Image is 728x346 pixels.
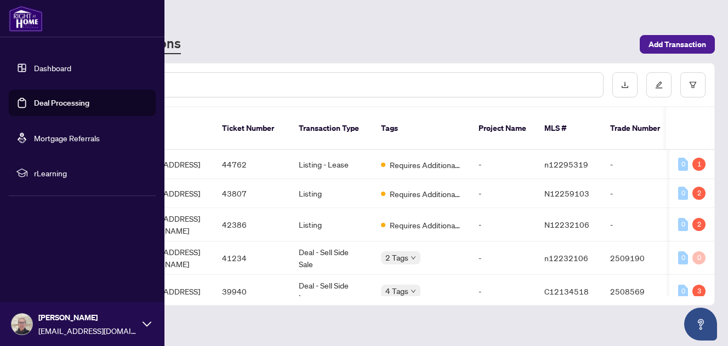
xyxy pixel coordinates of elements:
div: 0 [678,285,688,298]
th: Transaction Type [290,107,372,150]
div: 2 [692,187,706,200]
td: - [470,150,536,179]
span: [STREET_ADDRESS][PERSON_NAME] [130,246,204,270]
img: Profile Icon [12,314,32,335]
td: 41234 [213,241,290,275]
td: - [470,179,536,208]
span: Add Transaction [649,36,706,53]
td: - [601,179,678,208]
span: C12134518 [544,286,589,296]
th: Ticket Number [213,107,290,150]
td: - [470,241,536,275]
th: Project Name [470,107,536,150]
span: [STREET_ADDRESS] [130,285,200,297]
div: 3 [692,285,706,298]
div: 0 [692,251,706,264]
button: download [612,72,638,97]
td: Deal - Sell Side Sale [290,241,372,275]
div: 0 [678,218,688,231]
span: 4 Tags [385,285,408,297]
button: Add Transaction [640,35,715,54]
button: Open asap [684,308,717,341]
td: - [470,275,536,308]
td: - [601,150,678,179]
button: edit [646,72,672,97]
span: n12232106 [544,253,588,263]
td: Listing [290,179,372,208]
span: edit [655,81,663,89]
span: Requires Additional Docs [390,219,461,231]
div: 0 [678,251,688,264]
a: Mortgage Referrals [34,133,100,143]
span: [STREET_ADDRESS] [130,187,200,199]
span: download [621,81,629,89]
a: Dashboard [34,63,71,73]
td: 39940 [213,275,290,308]
span: Requires Additional Docs [390,159,461,171]
span: rLearning [34,167,148,179]
span: Requires Additional Docs [390,188,461,200]
a: Deal Processing [34,98,89,108]
div: 2 [692,218,706,231]
th: MLS # [536,107,601,150]
span: [PERSON_NAME] [38,312,137,324]
span: filter [689,81,697,89]
td: - [470,208,536,241]
td: - [601,208,678,241]
div: 0 [678,158,688,171]
span: down [411,289,416,294]
td: Listing - Lease [290,150,372,179]
span: [EMAIL_ADDRESS][DOMAIN_NAME] [38,325,137,337]
span: N12259103 [544,188,589,198]
span: 2 Tags [385,251,408,264]
td: 2508569 [601,275,678,308]
th: Trade Number [601,107,678,150]
th: Tags [372,107,470,150]
span: [STREET_ADDRESS][PERSON_NAME] [130,212,204,237]
span: n12295319 [544,159,588,169]
span: N12232106 [544,220,589,229]
div: 1 [692,158,706,171]
span: down [411,255,416,261]
td: Deal - Sell Side Lease [290,275,372,308]
div: 0 [678,187,688,200]
td: Listing [290,208,372,241]
td: 43807 [213,179,290,208]
td: 42386 [213,208,290,241]
td: 44762 [213,150,290,179]
span: [STREET_ADDRESS] [130,158,200,170]
td: 2509190 [601,241,678,275]
img: logo [9,5,43,32]
button: filter [680,72,706,97]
